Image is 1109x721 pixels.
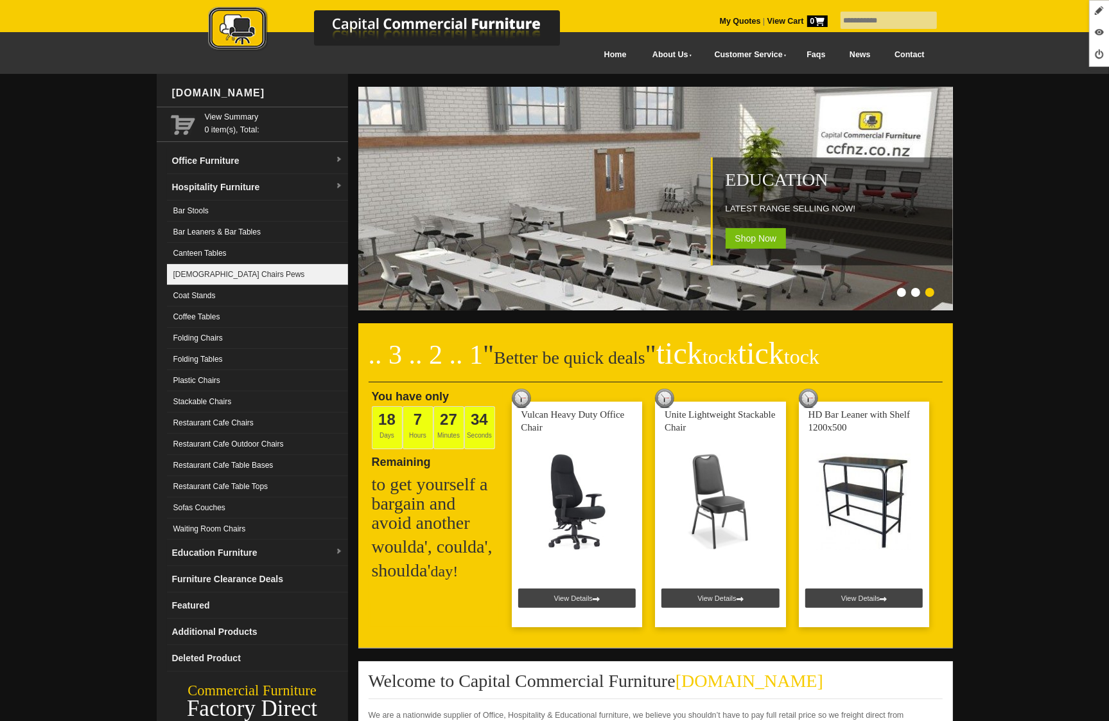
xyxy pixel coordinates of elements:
a: Deleted Product [167,645,348,672]
span: You have only [372,390,450,403]
span: " [645,340,819,369]
a: Waiting Room Chairs [167,519,348,540]
img: Capital Commercial Furniture Logo [173,6,622,53]
span: 7 [414,411,422,428]
img: dropdown [335,182,343,190]
a: Restaurant Cafe Table Tops [167,476,348,497]
a: Hospitality Furnituredropdown [167,174,348,200]
a: Featured [167,592,348,619]
span: Shop Now [726,228,787,249]
span: Hours [403,406,433,449]
a: Capital Commercial Furniture Logo [173,6,622,57]
a: About Us [638,40,700,69]
span: " [483,340,494,369]
span: tock [784,345,819,368]
a: Bar Stools [167,200,348,222]
div: [DOMAIN_NAME] [167,74,348,112]
a: Plastic Chairs [167,370,348,391]
a: Folding Chairs [167,328,348,349]
span: 0 [807,15,828,27]
a: Faqs [795,40,838,69]
a: Additional Products [167,619,348,645]
a: Canteen Tables [167,243,348,264]
a: Stackable Chairs [167,391,348,413]
a: News [837,40,882,69]
span: 0 item(s), Total: [205,111,343,134]
img: tick tock deal clock [799,389,818,408]
a: Office Furnituredropdown [167,148,348,174]
img: dropdown [335,548,343,556]
a: Folding Tables [167,349,348,370]
span: day! [431,563,458,580]
img: tick tock deal clock [655,389,674,408]
p: LATEST RANGE SELLING NOW! [726,202,947,215]
a: View Summary [205,111,343,123]
span: Seconds [464,406,495,449]
a: Restaurant Cafe Outdoor Chairs [167,434,348,455]
a: View Cart0 [765,17,827,26]
h2: Education [726,170,947,190]
img: Education [358,87,956,310]
span: 34 [471,411,488,428]
a: Restaurant Cafe Chairs [167,413,348,434]
span: .. 3 .. 2 .. 1 [369,340,484,369]
a: [DEMOGRAPHIC_DATA] Chairs Pews [167,264,348,285]
span: tick tick [656,336,819,370]
span: Remaining [372,450,431,468]
a: Restaurant Cafe Table Bases [167,455,348,476]
div: Commercial Furniture [157,682,348,700]
span: tock [703,345,738,368]
div: Factory Direct [157,700,348,718]
a: Coffee Tables [167,307,348,328]
a: My Quotes [720,17,761,26]
h2: Welcome to Capital Commercial Furniture [369,672,943,699]
li: Page dot 1 [897,288,906,297]
h2: woulda', coulda', [372,537,500,556]
span: 18 [378,411,396,428]
a: Contact [882,40,936,69]
h2: Better be quick deals [369,344,943,382]
h2: to get yourself a bargain and avoid another [372,475,500,533]
h2: shoulda' [372,561,500,581]
img: dropdown [335,156,343,164]
a: Education Furnituredropdown [167,540,348,566]
a: Bar Leaners & Bar Tables [167,222,348,243]
strong: View Cart [767,17,828,26]
span: Days [372,406,403,449]
span: Minutes [433,406,464,449]
a: Education LATEST RANGE SELLING NOW! Shop Now [358,303,956,312]
span: 27 [440,411,457,428]
a: Coat Stands [167,285,348,307]
li: Page dot 3 [925,288,934,297]
img: tick tock deal clock [512,389,531,408]
a: Customer Service [700,40,794,69]
span: [DOMAIN_NAME] [676,671,823,691]
a: Sofas Couches [167,497,348,519]
a: Furniture Clearance Deals [167,566,348,592]
li: Page dot 2 [911,288,920,297]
